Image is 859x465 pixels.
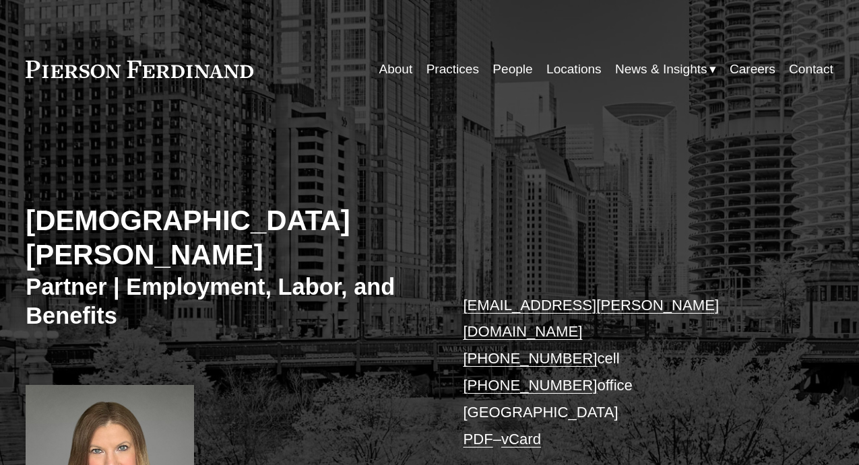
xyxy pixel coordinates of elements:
a: About [379,57,412,82]
a: [PHONE_NUMBER] [463,350,597,367]
p: cell office [GEOGRAPHIC_DATA] – [463,292,799,453]
a: [EMAIL_ADDRESS][PERSON_NAME][DOMAIN_NAME] [463,297,719,341]
a: vCard [501,431,541,448]
a: PDF [463,431,492,448]
a: Locations [546,57,602,82]
a: Careers [730,57,775,82]
a: Contact [789,57,833,82]
a: folder dropdown [615,57,716,82]
span: News & Insights [615,58,707,81]
a: Practices [426,57,479,82]
a: People [492,57,532,82]
h2: [DEMOGRAPHIC_DATA][PERSON_NAME] [26,204,429,273]
a: [PHONE_NUMBER] [463,377,597,394]
h3: Partner | Employment, Labor, and Benefits [26,273,429,330]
